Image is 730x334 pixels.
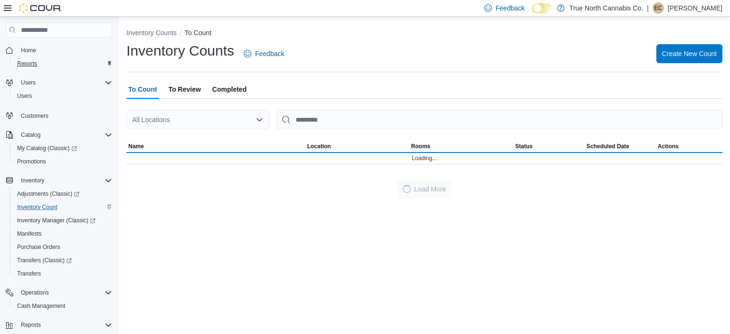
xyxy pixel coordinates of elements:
button: Reports [17,319,45,331]
button: Users [17,77,39,88]
span: Home [17,44,112,56]
span: Feedback [255,49,284,58]
span: Users [21,79,36,86]
a: Inventory Count [13,201,61,213]
button: Inventory [2,174,116,187]
button: Promotions [10,155,116,168]
span: Transfers (Classic) [13,255,112,266]
span: Reports [17,60,37,67]
button: Customers [2,108,116,122]
a: Manifests [13,228,45,239]
span: Cash Management [13,300,112,312]
button: Reports [10,57,116,70]
button: Reports [2,318,116,332]
span: Adjustments (Classic) [17,190,79,198]
span: Purchase Orders [13,241,112,253]
span: Manifests [17,230,41,238]
a: Adjustments (Classic) [10,187,116,200]
span: Inventory Manager (Classic) [17,217,96,224]
a: Inventory Manager (Classic) [10,214,116,227]
a: My Catalog (Classic) [10,142,116,155]
span: Reports [21,321,41,329]
h1: Inventory Counts [126,41,234,60]
button: Inventory Counts [126,29,177,37]
span: Reports [17,319,112,331]
p: [PERSON_NAME] [668,2,722,14]
span: Inventory [17,175,112,186]
span: To Count [128,80,157,99]
button: Inventory [17,175,48,186]
button: Location [305,141,409,152]
span: Promotions [13,156,112,167]
span: Adjustments (Classic) [13,188,112,200]
span: Loading... [412,154,437,162]
span: Scheduled Date [586,143,629,150]
img: Cova [19,3,62,13]
input: This is a search bar. After typing your query, hit enter to filter the results lower in the page. [277,110,722,129]
button: Home [2,43,116,57]
span: My Catalog (Classic) [13,143,112,154]
span: Operations [17,287,112,298]
span: Actions [658,143,679,150]
button: Scheduled Date [585,141,656,152]
span: Location [307,143,331,150]
span: Users [17,92,32,100]
span: Customers [21,112,48,120]
button: LoadingLoad More [397,180,452,199]
button: Catalog [17,129,44,141]
a: Home [17,45,40,56]
span: Completed [212,80,247,99]
a: Customers [17,110,52,122]
a: Purchase Orders [13,241,64,253]
span: Load More [414,184,446,194]
a: Transfers [13,268,45,279]
span: EC [654,2,663,14]
button: Manifests [10,227,116,240]
span: Loading [402,184,412,194]
span: Feedback [496,3,525,13]
span: Users [17,77,112,88]
span: Inventory Count [13,201,112,213]
span: Catalog [17,129,112,141]
span: To Review [168,80,201,99]
button: Transfers [10,267,116,280]
button: Open list of options [256,116,263,124]
p: True North Cannabis Co. [569,2,643,14]
button: Operations [17,287,53,298]
span: Customers [17,109,112,121]
span: Operations [21,289,49,296]
button: Operations [2,286,116,299]
span: Reports [13,58,112,69]
span: Catalog [21,131,40,139]
button: Cash Management [10,299,116,313]
span: Transfers [17,270,41,277]
p: | [647,2,649,14]
span: Cash Management [17,302,65,310]
span: Promotions [17,158,46,165]
span: Inventory [21,177,44,184]
span: Transfers (Classic) [17,257,72,264]
a: Adjustments (Classic) [13,188,83,200]
a: Users [13,90,36,102]
a: Reports [13,58,41,69]
div: Elizabeth Cullen [653,2,664,14]
nav: An example of EuiBreadcrumbs [126,28,722,39]
span: Create New Count [662,49,717,58]
a: Transfers (Classic) [10,254,116,267]
span: Users [13,90,112,102]
span: My Catalog (Classic) [17,144,77,152]
a: Promotions [13,156,50,167]
span: Purchase Orders [17,243,60,251]
button: To Count [185,29,211,37]
span: Home [21,47,36,54]
a: My Catalog (Classic) [13,143,81,154]
a: Feedback [240,44,288,63]
span: Manifests [13,228,112,239]
button: Users [10,89,116,103]
button: Create New Count [656,44,722,63]
button: Name [126,141,305,152]
a: Inventory Manager (Classic) [13,215,99,226]
span: Name [128,143,144,150]
button: Purchase Orders [10,240,116,254]
button: Status [513,141,585,152]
